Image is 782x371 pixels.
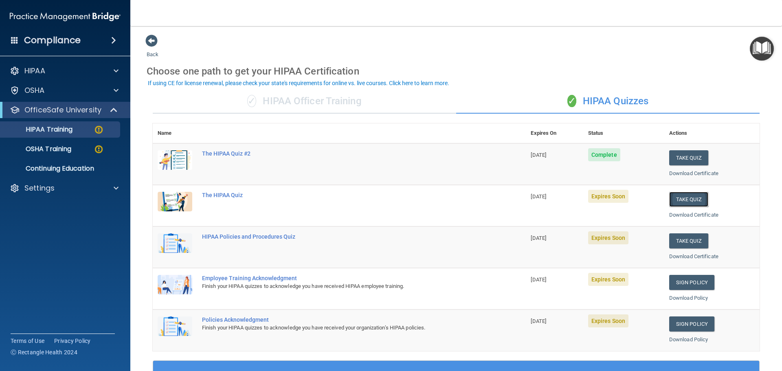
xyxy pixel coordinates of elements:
a: Privacy Policy [54,337,91,345]
span: [DATE] [531,235,546,241]
a: Download Policy [669,336,708,342]
a: Download Policy [669,295,708,301]
a: Download Certificate [669,253,718,259]
a: Back [147,42,158,57]
div: Choose one path to get your HIPAA Certification [147,59,766,83]
a: Download Certificate [669,212,718,218]
p: OfficeSafe University [24,105,101,115]
span: ✓ [247,95,256,107]
button: Take Quiz [669,192,708,207]
th: Expires On [526,123,583,143]
span: ✓ [567,95,576,107]
div: Employee Training Acknowledgment [202,275,485,281]
div: Finish your HIPAA quizzes to acknowledge you have received your organization’s HIPAA policies. [202,323,485,333]
span: Complete [588,148,620,161]
span: [DATE] [531,152,546,158]
span: [DATE] [531,193,546,200]
p: Continuing Education [5,165,116,173]
div: Finish your HIPAA quizzes to acknowledge you have received HIPAA employee training. [202,281,485,291]
th: Status [583,123,664,143]
span: [DATE] [531,277,546,283]
a: OfficeSafe University [10,105,118,115]
div: HIPAA Officer Training [153,89,456,114]
div: Policies Acknowledgment [202,316,485,323]
a: Sign Policy [669,275,714,290]
a: Terms of Use [11,337,44,345]
button: If using CE for license renewal, please check your state's requirements for online vs. live cours... [147,79,450,87]
span: Expires Soon [588,273,628,286]
a: Settings [10,183,119,193]
th: Actions [664,123,760,143]
div: HIPAA Quizzes [456,89,760,114]
p: HIPAA Training [5,125,72,134]
th: Name [153,123,197,143]
p: HIPAA [24,66,45,76]
button: Take Quiz [669,150,708,165]
span: [DATE] [531,318,546,324]
div: The HIPAA Quiz [202,192,485,198]
a: HIPAA [10,66,119,76]
h4: Compliance [24,35,81,46]
div: HIPAA Policies and Procedures Quiz [202,233,485,240]
span: Ⓒ Rectangle Health 2024 [11,348,77,356]
div: The HIPAA Quiz #2 [202,150,485,157]
a: OSHA [10,86,119,95]
img: warning-circle.0cc9ac19.png [94,144,104,154]
button: Take Quiz [669,233,708,248]
img: warning-circle.0cc9ac19.png [94,125,104,135]
span: Expires Soon [588,314,628,327]
p: Settings [24,183,55,193]
button: Open Resource Center [750,37,774,61]
p: OSHA [24,86,45,95]
a: Sign Policy [669,316,714,331]
p: OSHA Training [5,145,71,153]
span: Expires Soon [588,231,628,244]
a: Download Certificate [669,170,718,176]
img: PMB logo [10,9,121,25]
div: If using CE for license renewal, please check your state's requirements for online vs. live cours... [148,80,449,86]
span: Expires Soon [588,190,628,203]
